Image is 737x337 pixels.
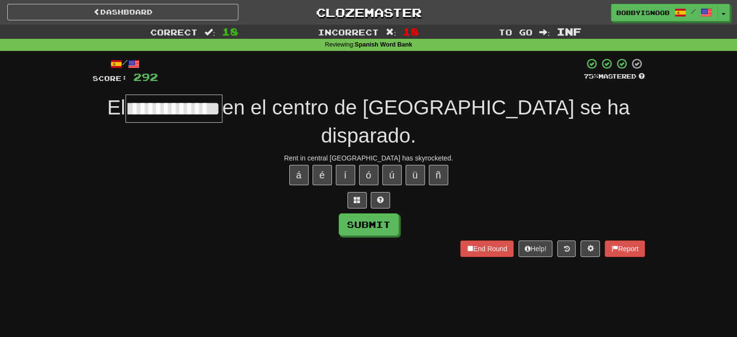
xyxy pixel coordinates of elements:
span: To go [499,27,533,37]
div: Mastered [584,72,645,81]
div: Rent in central [GEOGRAPHIC_DATA] has skyrocketed. [93,153,645,163]
a: Dashboard [7,4,238,20]
span: Incorrect [318,27,379,37]
span: 75 % [584,72,598,80]
button: Single letter hint - you only get 1 per sentence and score half the points! alt+h [371,192,390,209]
button: ó [359,165,378,185]
span: : [386,28,396,36]
button: ñ [429,165,448,185]
span: 18 [222,26,238,37]
span: El [107,96,125,119]
span: Inf [557,26,581,37]
span: : [204,28,215,36]
button: Help! [518,241,553,257]
span: Correct [150,27,198,37]
strong: Spanish Word Bank [355,41,412,48]
span: en el centro de [GEOGRAPHIC_DATA] se ha disparado. [222,96,630,147]
button: é [313,165,332,185]
a: Clozemaster [253,4,484,21]
span: bobbyisnoob [616,8,670,17]
span: 18 [403,26,419,37]
button: Round history (alt+y) [557,241,576,257]
button: Switch sentence to multiple choice alt+p [347,192,367,209]
button: ü [406,165,425,185]
button: Report [605,241,644,257]
span: : [539,28,550,36]
button: ú [382,165,402,185]
button: Submit [339,213,399,236]
div: / [93,58,158,70]
button: End Round [460,241,514,257]
span: Score: [93,74,127,82]
a: bobbyisnoob / [611,4,718,21]
button: í [336,165,355,185]
span: 292 [133,71,158,83]
span: / [691,8,696,15]
button: á [289,165,309,185]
